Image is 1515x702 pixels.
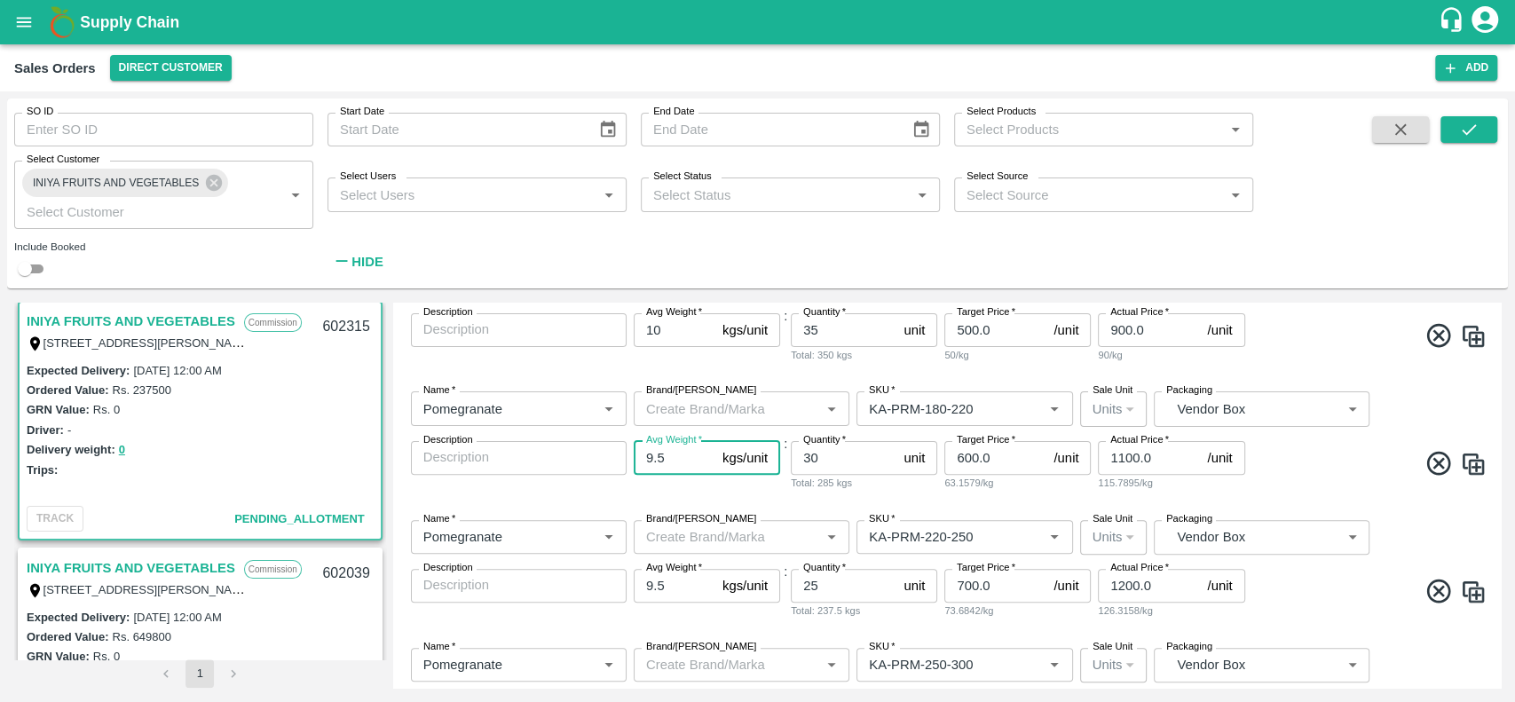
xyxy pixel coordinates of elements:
[791,441,896,475] input: 0.0
[1177,655,1340,674] p: Vendor Box
[112,383,171,397] label: Rs. 237500
[803,305,846,319] label: Quantity
[904,113,938,146] button: Choose date
[1110,433,1169,447] label: Actual Price
[634,569,715,603] input: 0.0
[597,184,620,207] button: Open
[1098,603,1244,619] div: 126.3158/kg
[869,512,895,526] label: SKU
[722,320,768,340] p: kgs/unit
[244,560,302,579] p: Commission
[14,113,313,146] input: Enter SO ID
[803,433,846,447] label: Quantity
[27,403,90,416] label: GRN Value:
[327,113,584,146] input: Start Date
[234,512,365,525] span: Pending_Allotment
[1093,383,1132,398] label: Sale Unit
[591,113,625,146] button: Choose date
[1093,527,1123,547] p: Units
[791,603,937,619] div: Total: 237.5 kgs
[27,650,90,663] label: GRN Value:
[27,630,108,643] label: Ordered Value:
[1438,6,1469,38] div: customer-support
[653,105,694,119] label: End Date
[597,525,620,548] button: Open
[646,183,905,206] input: Select Status
[80,10,1438,35] a: Supply Chain
[791,313,896,347] input: 0.0
[869,383,895,398] label: SKU
[14,239,313,255] div: Include Booked
[862,397,1014,420] input: SKU
[634,313,715,347] input: 0.0
[423,640,455,654] label: Name
[4,2,44,43] button: open drawer
[1207,448,1232,468] p: /unit
[423,305,473,319] label: Description
[27,153,99,167] label: Select Customer
[27,105,53,119] label: SO ID
[43,582,253,596] label: [STREET_ADDRESS][PERSON_NAME]
[1460,451,1487,477] img: CloneIcon
[862,525,1014,548] input: SKU
[27,383,108,397] label: Ordered Value:
[1166,640,1212,654] label: Packaging
[646,305,702,319] label: Avg Weight
[44,4,80,40] img: logo
[327,247,388,277] button: Hide
[1043,525,1066,548] button: Open
[641,113,897,146] input: End Date
[1177,399,1340,419] p: Vendor Box
[957,561,1015,575] label: Target Price
[1224,184,1247,207] button: Open
[903,320,925,340] p: unit
[791,347,937,363] div: Total: 350 kgs
[416,525,569,548] input: Name
[1093,512,1132,526] label: Sale Unit
[133,611,221,624] label: [DATE] 12:00 AM
[653,170,712,184] label: Select Status
[351,255,383,269] strong: Hide
[911,184,934,207] button: Open
[27,310,235,333] a: INIYA FRUITS AND VEGETABLES
[400,249,1494,377] div: :
[93,650,120,663] label: Rs. 0
[722,576,768,596] p: kgs/unit
[1224,118,1247,141] button: Open
[639,525,815,548] input: Create Brand/Marka
[1110,305,1169,319] label: Actual Price
[646,433,702,447] label: Avg Weight
[27,423,64,437] label: Driver:
[1469,4,1501,41] div: account of current user
[27,556,235,580] a: INIYA FRUITS AND VEGETABLES
[820,525,843,548] button: Open
[133,364,221,377] label: [DATE] 12:00 AM
[1053,320,1078,340] p: /unit
[27,443,115,456] label: Delivery weight:
[185,659,214,688] button: page 1
[944,603,1091,619] div: 73.6842/kg
[967,170,1028,184] label: Select Source
[1043,653,1066,676] button: Open
[312,553,380,595] div: 602039
[27,463,58,477] label: Trips:
[903,448,925,468] p: unit
[597,398,620,421] button: Open
[20,200,256,223] input: Select Customer
[244,313,302,332] p: Commission
[1093,399,1123,419] p: Units
[333,183,592,206] input: Select Users
[1166,512,1212,526] label: Packaging
[284,184,307,207] button: Open
[1460,579,1487,605] img: CloneIcon
[967,105,1036,119] label: Select Products
[639,397,815,420] input: Create Brand/Marka
[820,398,843,421] button: Open
[416,397,569,420] input: Name
[340,105,384,119] label: Start Date
[1435,55,1497,81] button: Add
[957,433,1015,447] label: Target Price
[27,364,130,377] label: Expected Delivery :
[646,383,756,398] label: Brand/[PERSON_NAME]
[67,423,71,437] label: -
